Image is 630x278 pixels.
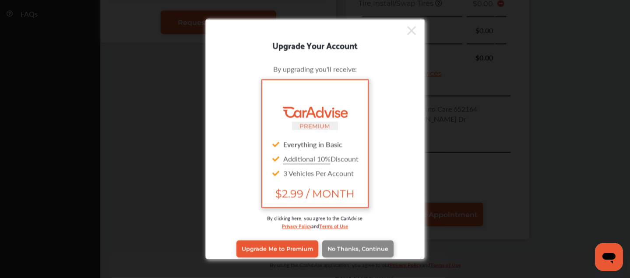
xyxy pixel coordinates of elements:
[219,63,412,74] div: By upgrading you'll receive:
[283,153,359,163] span: Discount
[219,214,412,238] div: By clicking here, you agree to the CarAdvise and
[283,153,331,163] u: Additional 10%
[319,221,348,229] a: Terms of Use
[269,165,360,180] div: 3 Vehicles Per Account
[206,38,425,52] div: Upgrade Your Account
[283,139,342,149] strong: Everything in Basic
[327,246,388,252] span: No Thanks, Continue
[300,122,331,129] small: PREMIUM
[269,187,360,200] span: $2.99 / MONTH
[236,240,318,257] a: Upgrade Me to Premium
[595,243,623,271] iframe: Button to launch messaging window
[282,221,311,229] a: Privacy Policy
[242,246,313,252] span: Upgrade Me to Premium
[322,240,394,257] a: No Thanks, Continue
